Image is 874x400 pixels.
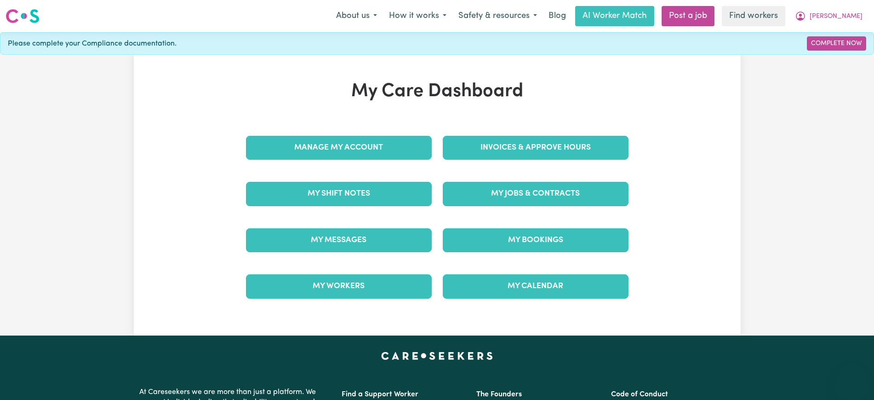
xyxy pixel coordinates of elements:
[837,363,867,393] iframe: Button to launch messaging window
[443,228,628,252] a: My Bookings
[342,391,418,398] a: Find a Support Worker
[246,274,432,298] a: My Workers
[330,6,383,26] button: About us
[8,38,177,49] span: Please complete your Compliance documentation.
[443,136,628,160] a: Invoices & Approve Hours
[575,6,654,26] a: AI Worker Match
[789,6,868,26] button: My Account
[662,6,714,26] a: Post a job
[383,6,452,26] button: How it works
[246,136,432,160] a: Manage My Account
[543,6,571,26] a: Blog
[443,182,628,206] a: My Jobs & Contracts
[381,352,493,359] a: Careseekers home page
[443,274,628,298] a: My Calendar
[476,391,522,398] a: The Founders
[611,391,668,398] a: Code of Conduct
[246,182,432,206] a: My Shift Notes
[6,8,40,24] img: Careseekers logo
[807,36,866,51] a: Complete Now
[246,228,432,252] a: My Messages
[6,6,40,27] a: Careseekers logo
[810,12,863,22] span: [PERSON_NAME]
[722,6,785,26] a: Find workers
[240,81,634,103] h1: My Care Dashboard
[452,6,543,26] button: Safety & resources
